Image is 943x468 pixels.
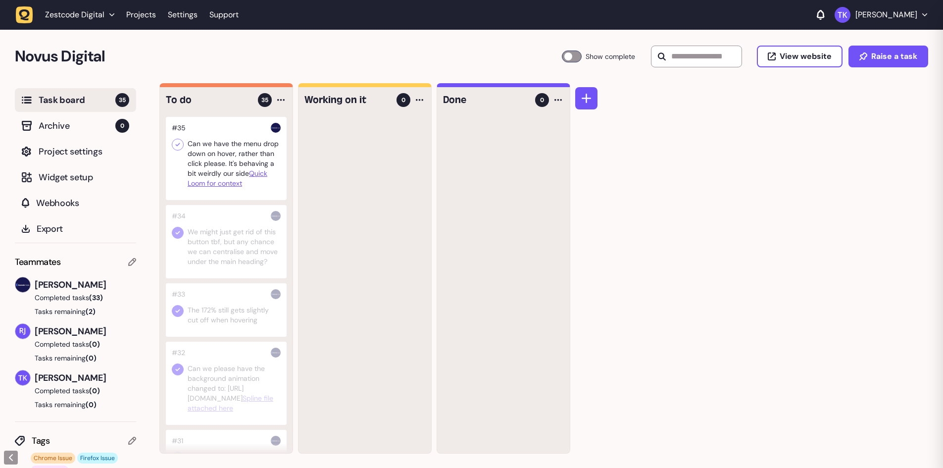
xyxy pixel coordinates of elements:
[209,10,239,20] a: Support
[39,93,115,107] span: Task board
[15,400,136,410] button: Tasks remaining(0)
[855,10,917,20] p: [PERSON_NAME]
[115,93,129,107] span: 35
[35,278,136,292] span: [PERSON_NAME]
[848,46,928,67] button: Raise a task
[31,453,75,464] span: Chrome Issue
[780,52,832,60] span: View website
[32,434,128,448] span: Tags
[540,96,544,104] span: 0
[77,453,118,464] span: Firefox Issue
[39,170,129,184] span: Widget setup
[115,119,129,133] span: 0
[586,51,635,62] span: Show complete
[15,293,128,303] button: Completed tasks(33)
[271,348,281,358] img: Harry Robinson
[168,6,198,24] a: Settings
[39,119,115,133] span: Archive
[89,293,103,302] span: (33)
[271,123,281,133] img: Harry Robinson
[86,400,97,409] span: (0)
[45,10,104,20] span: Zestcode Digital
[15,140,136,163] button: Project settings
[36,196,129,210] span: Webhooks
[15,324,30,339] img: Riki-leigh Jones
[34,454,72,462] span: Chrome Issue
[86,354,97,363] span: (0)
[15,88,136,112] button: Task board35
[401,96,405,104] span: 0
[15,45,562,68] h2: Novus Digital
[126,6,156,24] a: Projects
[15,255,61,269] span: Teammates
[86,307,96,316] span: (2)
[16,6,120,24] button: Zestcode Digital
[89,386,100,395] span: (0)
[871,52,917,60] span: Raise a task
[15,339,128,349] button: Completed tasks(0)
[304,93,390,107] h4: Working on it
[271,211,281,221] img: Harry Robinson
[835,7,927,23] button: [PERSON_NAME]
[271,289,281,299] img: Harry Robinson
[15,114,136,138] button: Archive0
[80,454,115,462] span: Firefox Issue
[15,191,136,215] button: Webhooks
[39,145,129,158] span: Project settings
[757,46,843,67] button: View website
[15,277,30,292] img: Harry Robinson
[835,7,850,23] img: Thomas Karagkounis
[15,353,136,363] button: Tasks remaining(0)
[261,96,268,104] span: 35
[15,307,136,316] button: Tasks remaining(2)
[443,93,528,107] h4: Done
[15,370,30,385] img: Thomas Karagkounis
[15,165,136,189] button: Widget setup
[35,324,136,338] span: [PERSON_NAME]
[15,217,136,241] button: Export
[37,222,129,236] span: Export
[35,371,136,385] span: [PERSON_NAME]
[896,421,938,463] iframe: LiveChat chat widget
[15,386,128,396] button: Completed tasks(0)
[271,436,281,446] img: Harry Robinson
[166,93,251,107] h4: To do
[89,340,100,349] span: (0)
